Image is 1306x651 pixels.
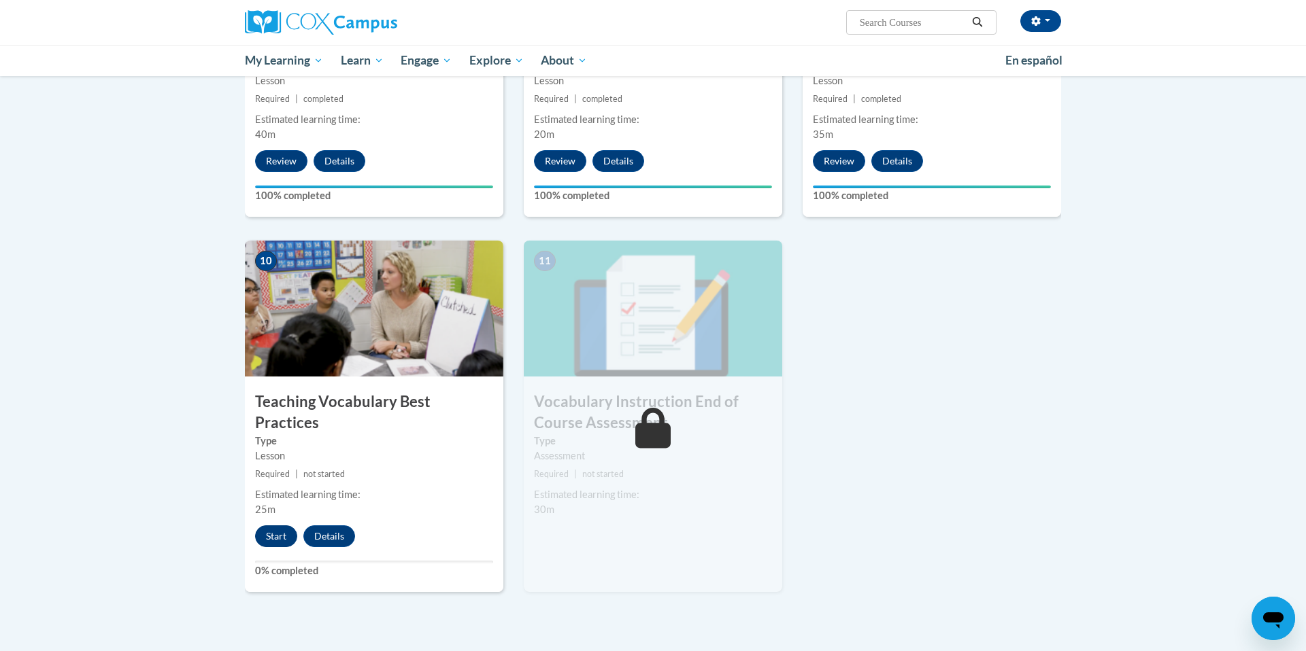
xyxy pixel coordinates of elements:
button: Search [967,14,988,31]
label: Type [534,434,772,448]
label: Type [255,434,493,448]
span: About [541,52,587,69]
span: | [574,469,577,479]
span: Required [813,94,848,104]
span: 10 [255,251,277,271]
button: Review [534,150,586,172]
span: | [574,94,577,104]
span: not started [303,469,345,479]
span: Required [534,94,569,104]
label: 100% completed [813,188,1051,203]
button: Review [813,150,865,172]
span: Learn [341,52,384,69]
button: Start [255,525,297,547]
a: Cox Campus [245,10,503,35]
span: 25m [255,504,275,515]
span: 11 [534,251,556,271]
span: Explore [469,52,524,69]
span: 40m [255,128,275,140]
a: Engage [392,45,461,76]
a: En español [997,46,1071,75]
span: 35m [813,128,833,140]
div: Lesson [813,73,1051,88]
div: Estimated learning time: [255,112,493,127]
img: Course Image [245,241,503,376]
button: Details [314,150,365,172]
div: Assessment [534,448,772,463]
h3: Teaching Vocabulary Best Practices [245,391,503,434]
h3: Vocabulary Instruction End of Course Assessment [524,391,782,434]
div: Estimated learning time: [534,487,772,502]
span: not started [582,469,624,479]
a: About [533,45,597,76]
button: Details [871,150,923,172]
span: My Learning [245,52,323,69]
span: completed [861,94,901,104]
div: Estimated learning time: [813,112,1051,127]
iframe: Button to launch messaging window [1252,597,1295,640]
div: Lesson [255,73,493,88]
div: Estimated learning time: [534,112,772,127]
span: completed [303,94,344,104]
button: Account Settings [1020,10,1061,32]
span: | [295,469,298,479]
span: Required [255,94,290,104]
span: En español [1005,53,1062,67]
div: Your progress [255,186,493,188]
a: Explore [461,45,533,76]
img: Course Image [524,241,782,376]
a: Learn [332,45,392,76]
div: Estimated learning time: [255,487,493,502]
span: | [295,94,298,104]
div: Lesson [534,73,772,88]
span: Engage [401,52,452,69]
a: My Learning [236,45,332,76]
button: Details [592,150,644,172]
span: Required [255,469,290,479]
span: | [853,94,856,104]
div: Your progress [813,186,1051,188]
img: Cox Campus [245,10,397,35]
span: Required [534,469,569,479]
span: 20m [534,128,554,140]
label: 100% completed [255,188,493,203]
input: Search Courses [858,14,967,31]
label: 0% completed [255,563,493,578]
div: Lesson [255,448,493,463]
button: Review [255,150,307,172]
div: Main menu [224,45,1082,76]
span: 30m [534,504,554,515]
label: 100% completed [534,188,772,203]
div: Your progress [534,186,772,188]
span: completed [582,94,622,104]
button: Details [303,525,355,547]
